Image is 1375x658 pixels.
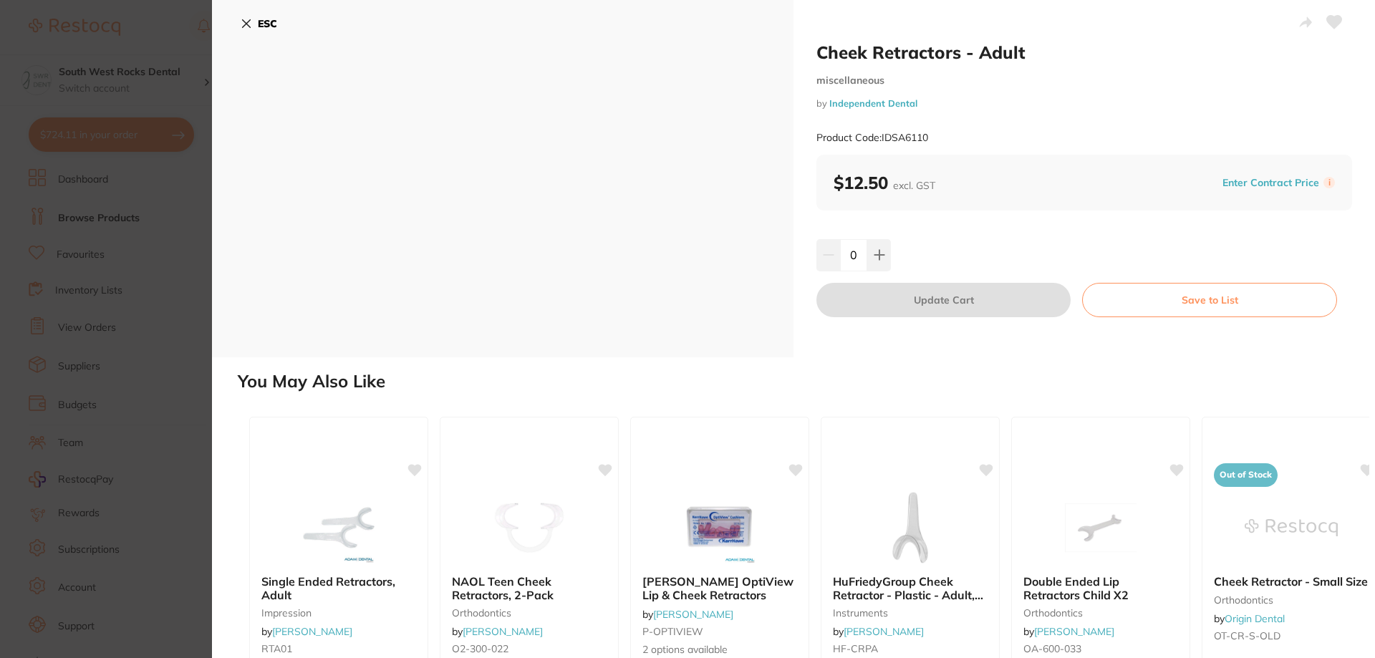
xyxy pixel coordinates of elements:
[1023,625,1114,638] span: by
[1082,283,1337,317] button: Save to List
[261,575,416,601] b: Single Ended Retractors, Adult
[1054,492,1147,563] img: Double Ended Lip Retractors Child X2
[452,575,607,601] b: NAOL Teen Cheek Retractors, 2-Pack
[834,172,935,193] b: $12.50
[653,608,733,621] a: [PERSON_NAME]
[1323,177,1335,188] label: i
[1023,575,1178,601] b: Double Ended Lip Retractors Child X2
[452,607,607,619] small: orthodontics
[1214,630,1369,642] small: OT-CR-S-OLD
[642,608,733,621] span: by
[1218,176,1323,190] button: Enter Contract Price
[292,492,385,563] img: Single Ended Retractors, Adult
[1034,625,1114,638] a: [PERSON_NAME]
[1214,463,1278,487] span: Out of Stock
[642,575,797,601] b: Kerr Hawe OptiView Lip & Cheek Retractors
[241,11,277,36] button: ESC
[238,372,1369,392] h2: You May Also Like
[816,283,1071,317] button: Update Cart
[1023,643,1178,654] small: OA-600-033
[1023,607,1178,619] small: orthodontics
[1214,575,1369,588] b: Cheek Retractor - Small Size
[261,607,416,619] small: impression
[1245,492,1338,563] img: Cheek Retractor - Small Size
[642,626,797,637] small: P-OPTIVIEW
[452,625,543,638] span: by
[864,492,957,563] img: HuFriedyGroup Cheek Retractor - Plastic - Adult, 2-Pack
[272,625,352,638] a: [PERSON_NAME]
[261,625,352,638] span: by
[1225,612,1285,625] a: Origin Dental
[816,42,1352,63] h2: Cheek Retractors - Adult
[673,492,766,563] img: Kerr Hawe OptiView Lip & Cheek Retractors
[833,625,924,638] span: by
[833,643,988,654] small: HF-CRPA
[1214,594,1369,606] small: orthodontics
[816,132,928,144] small: Product Code: IDSA6110
[452,643,607,654] small: O2-300-022
[893,179,935,192] span: excl. GST
[816,74,1352,87] small: miscellaneous
[261,643,416,654] small: RTA01
[1214,612,1285,625] span: by
[483,492,576,563] img: NAOL Teen Cheek Retractors, 2-Pack
[829,97,917,109] a: Independent Dental
[833,607,988,619] small: instruments
[833,575,988,601] b: HuFriedyGroup Cheek Retractor - Plastic - Adult, 2-Pack
[816,98,1352,109] small: by
[463,625,543,638] a: [PERSON_NAME]
[642,643,797,657] span: 2 options available
[844,625,924,638] a: [PERSON_NAME]
[258,17,277,30] b: ESC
